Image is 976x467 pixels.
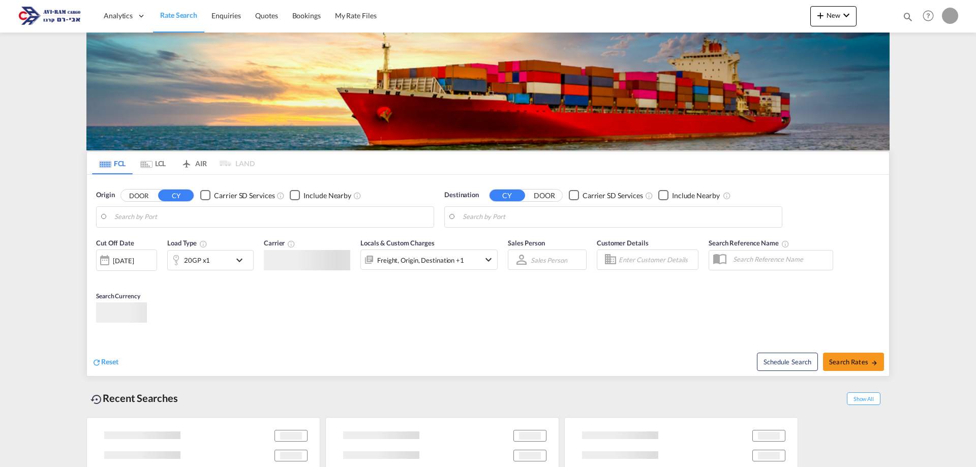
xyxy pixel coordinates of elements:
span: Sales Person [508,239,545,247]
div: icon-refreshReset [92,357,118,368]
input: Enter Customer Details [619,252,695,267]
md-checkbox: Checkbox No Ink [290,190,351,201]
md-tab-item: FCL [92,152,133,174]
div: Freight Origin Destination Factory Stuffingicon-chevron-down [360,250,498,270]
input: Search Reference Name [728,252,833,267]
span: Cut Off Date [96,239,134,247]
md-icon: icon-arrow-right [871,359,878,366]
span: Enquiries [211,11,241,20]
md-datepicker: Select [96,270,104,284]
span: Help [920,7,937,24]
div: Freight Origin Destination Factory Stuffing [377,253,464,267]
md-icon: Unchecked: Search for CY (Container Yard) services for all selected carriers.Checked : Search for... [277,192,285,200]
span: New [814,11,852,19]
span: Reset [101,357,118,366]
span: Destination [444,190,479,200]
md-icon: Your search will be saved by the below given name [781,240,789,248]
md-checkbox: Checkbox No Ink [569,190,643,201]
div: [DATE] [96,250,157,271]
md-icon: icon-airplane [180,158,193,165]
span: Customer Details [597,239,648,247]
md-checkbox: Checkbox No Ink [658,190,720,201]
md-select: Sales Person [530,253,568,267]
md-tab-item: LCL [133,152,173,174]
md-icon: Unchecked: Ignores neighbouring ports when fetching rates.Checked : Includes neighbouring ports w... [723,192,731,200]
div: Origin DOOR CY Checkbox No InkUnchecked: Search for CY (Container Yard) services for all selected... [87,175,889,376]
md-icon: Unchecked: Ignores neighbouring ports when fetching rates.Checked : Includes neighbouring ports w... [353,192,361,200]
div: Help [920,7,942,25]
span: Locals & Custom Charges [360,239,435,247]
img: LCL+%26+FCL+BACKGROUND.png [86,33,890,150]
span: My Rate Files [335,11,377,20]
button: Note: By default Schedule search will only considerorigin ports, destination ports and cut off da... [757,353,818,371]
div: 20GP x1 [184,253,210,267]
md-icon: icon-plus 400-fg [814,9,827,21]
div: [DATE] [113,256,134,265]
span: Origin [96,190,114,200]
input: Search by Port [114,209,429,225]
md-icon: icon-chevron-down [482,254,495,266]
img: 166978e0a5f911edb4280f3c7a976193.png [15,5,84,27]
md-icon: icon-backup-restore [90,393,103,406]
span: Analytics [104,11,133,21]
div: Recent Searches [86,387,182,410]
button: Search Ratesicon-arrow-right [823,353,884,371]
span: Bookings [292,11,321,20]
md-icon: icon-chevron-down [233,254,251,266]
div: Carrier SD Services [583,191,643,201]
button: DOOR [121,190,157,201]
div: Include Nearby [672,191,720,201]
input: Search by Port [463,209,777,225]
span: Search Rates [829,358,878,366]
div: icon-magnify [902,11,913,26]
button: DOOR [527,190,562,201]
md-icon: icon-refresh [92,358,101,367]
button: CY [158,190,194,201]
md-icon: icon-magnify [902,11,913,22]
md-pagination-wrapper: Use the left and right arrow keys to navigate between tabs [92,152,255,174]
span: Show All [847,392,880,405]
span: Rate Search [160,11,197,19]
md-icon: icon-information-outline [199,240,207,248]
md-checkbox: Checkbox No Ink [200,190,274,201]
span: Search Reference Name [709,239,789,247]
span: Load Type [167,239,207,247]
div: Carrier SD Services [214,191,274,201]
md-icon: The selected Trucker/Carrierwill be displayed in the rate results If the rates are from another f... [287,240,295,248]
div: Include Nearby [303,191,351,201]
span: Carrier [264,239,295,247]
md-icon: icon-chevron-down [840,9,852,21]
md-icon: Unchecked: Search for CY (Container Yard) services for all selected carriers.Checked : Search for... [645,192,653,200]
md-tab-item: AIR [173,152,214,174]
div: 20GP x1icon-chevron-down [167,250,254,270]
button: CY [490,190,525,201]
span: Quotes [255,11,278,20]
button: icon-plus 400-fgNewicon-chevron-down [810,6,857,26]
span: Search Currency [96,292,140,300]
